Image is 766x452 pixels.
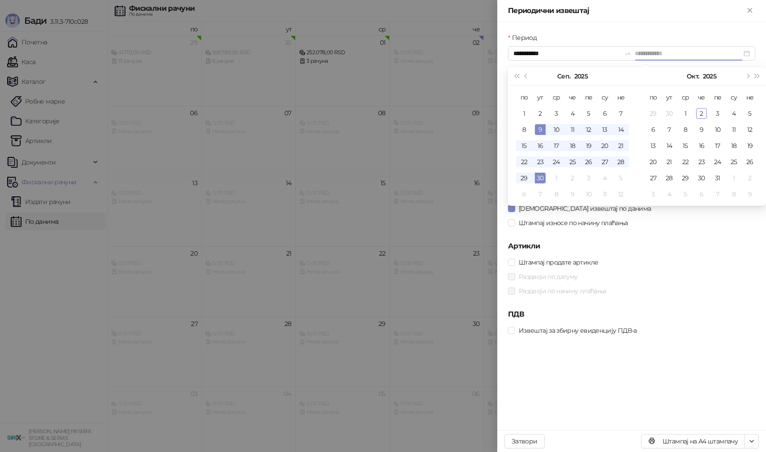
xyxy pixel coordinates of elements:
td: 2025-10-10 [581,186,597,202]
span: [DEMOGRAPHIC_DATA] извештај по данима [515,204,654,213]
h5: Артикли [508,241,755,252]
div: 5 [583,108,594,119]
span: Раздвоји по датуму [515,272,581,282]
div: 8 [728,189,739,200]
div: 4 [728,108,739,119]
td: 2025-10-09 [693,122,710,138]
div: 17 [551,140,562,151]
th: ут [661,89,677,105]
td: 2025-11-03 [645,186,661,202]
th: по [645,89,661,105]
div: 19 [583,140,594,151]
td: 2025-09-12 [581,122,597,138]
div: 16 [535,140,546,151]
th: ут [532,89,548,105]
div: 9 [696,124,707,135]
td: 2025-11-05 [677,186,693,202]
div: 30 [696,173,707,183]
span: Раздвоји по начину плаћања [515,286,610,296]
th: пе [710,89,726,105]
div: 29 [648,108,658,119]
td: 2025-09-07 [613,105,629,122]
td: 2025-10-27 [645,170,661,186]
td: 2025-10-01 [548,170,564,186]
div: 7 [712,189,723,200]
th: ср [548,89,564,105]
td: 2025-10-23 [693,154,710,170]
div: 1 [519,108,529,119]
div: 12 [744,124,755,135]
div: 7 [615,108,626,119]
td: 2025-09-20 [597,138,613,154]
td: 2025-09-29 [645,105,661,122]
div: 12 [583,124,594,135]
th: су [726,89,742,105]
td: 2025-10-24 [710,154,726,170]
td: 2025-11-09 [742,186,758,202]
td: 2025-10-02 [564,170,581,186]
td: 2025-10-07 [532,186,548,202]
div: 9 [567,189,578,200]
td: 2025-09-21 [613,138,629,154]
button: Изабери месец [687,67,699,85]
div: 18 [567,140,578,151]
td: 2025-10-04 [597,170,613,186]
div: 13 [648,140,658,151]
div: 6 [599,108,610,119]
div: 24 [551,156,562,167]
div: 10 [712,124,723,135]
div: 16 [696,140,707,151]
td: 2025-09-28 [613,154,629,170]
div: 20 [648,156,658,167]
td: 2025-09-30 [661,105,677,122]
td: 2025-10-20 [645,154,661,170]
td: 2025-11-01 [726,170,742,186]
div: 21 [615,140,626,151]
button: Затвори [504,434,545,448]
div: 12 [615,189,626,200]
button: Претходни месец (PageUp) [521,67,531,85]
div: 4 [599,173,610,183]
button: Штампај на А4 штампачу [641,434,745,448]
td: 2025-10-10 [710,122,726,138]
div: 6 [519,189,529,200]
div: 21 [664,156,675,167]
span: Штампај продате артикле [515,257,602,267]
input: Период [513,48,620,58]
div: 3 [712,108,723,119]
div: 2 [696,108,707,119]
td: 2025-10-13 [645,138,661,154]
div: Периодични извештај [508,5,744,16]
div: 15 [680,140,691,151]
td: 2025-10-11 [597,186,613,202]
div: 14 [664,140,675,151]
td: 2025-10-12 [742,122,758,138]
th: по [516,89,532,105]
td: 2025-10-25 [726,154,742,170]
td: 2025-10-12 [613,186,629,202]
div: 5 [680,189,691,200]
td: 2025-09-11 [564,122,581,138]
div: 27 [648,173,658,183]
div: 7 [535,189,546,200]
td: 2025-11-02 [742,170,758,186]
td: 2025-09-03 [548,105,564,122]
div: 28 [664,173,675,183]
div: 1 [680,108,691,119]
span: swap-right [624,50,631,57]
td: 2025-10-08 [548,186,564,202]
div: 10 [551,124,562,135]
th: не [742,89,758,105]
div: 19 [744,140,755,151]
td: 2025-10-29 [677,170,693,186]
div: 9 [744,189,755,200]
div: 24 [712,156,723,167]
td: 2025-10-19 [742,138,758,154]
td: 2025-09-27 [597,154,613,170]
div: 15 [519,140,529,151]
div: 1 [728,173,739,183]
div: 4 [567,108,578,119]
div: 13 [599,124,610,135]
td: 2025-10-22 [677,154,693,170]
div: 5 [744,108,755,119]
